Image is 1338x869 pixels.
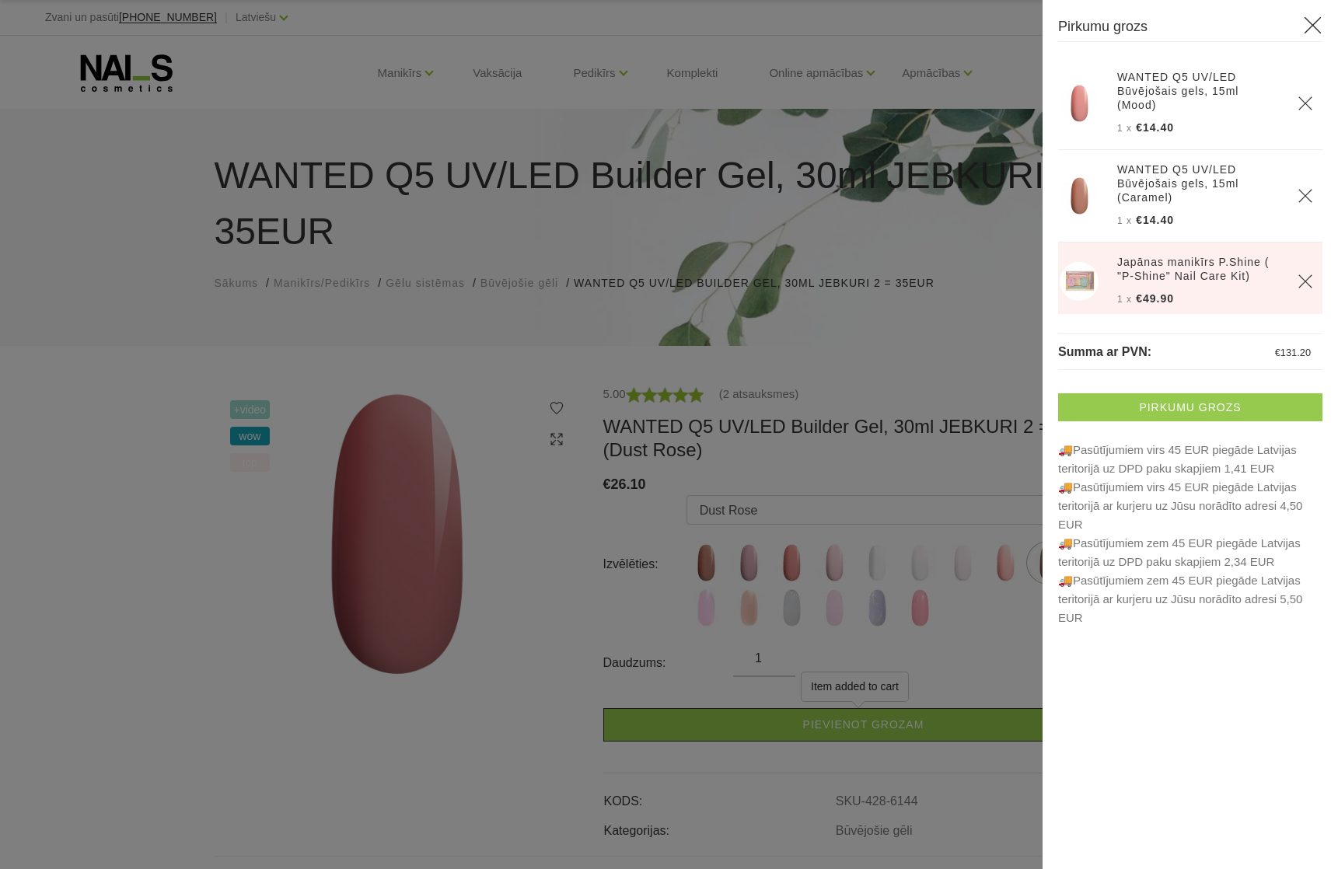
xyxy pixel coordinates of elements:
a: WANTED Q5 UV/LED Būvējošais gels, 15ml (Caramel) [1117,162,1279,204]
span: Summa ar PVN: [1058,345,1151,358]
span: €49.90 [1136,292,1174,305]
a: Delete [1298,188,1313,204]
a: Japānas manikīrs P.Shine ( "P-Shine" Nail Care Kit) [1117,255,1279,283]
a: Pirkumu grozs [1058,393,1322,421]
span: 1 x [1117,123,1132,134]
a: WANTED Q5 UV/LED Būvējošais gels, 15ml (Mood) [1117,70,1279,112]
a: Delete [1298,274,1313,289]
span: €14.40 [1136,214,1174,226]
span: 131.20 [1280,347,1311,358]
span: € [1275,347,1280,358]
span: 1 x [1117,215,1132,226]
a: Delete [1298,96,1313,111]
h3: Pirkumu grozs [1058,16,1322,42]
span: 1 x [1117,294,1132,305]
p: 🚚Pasūtījumiem virs 45 EUR piegāde Latvijas teritorijā uz DPD paku skapjiem 1,41 EUR 🚚Pasūtī... [1058,441,1322,627]
span: €14.40 [1136,121,1174,134]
